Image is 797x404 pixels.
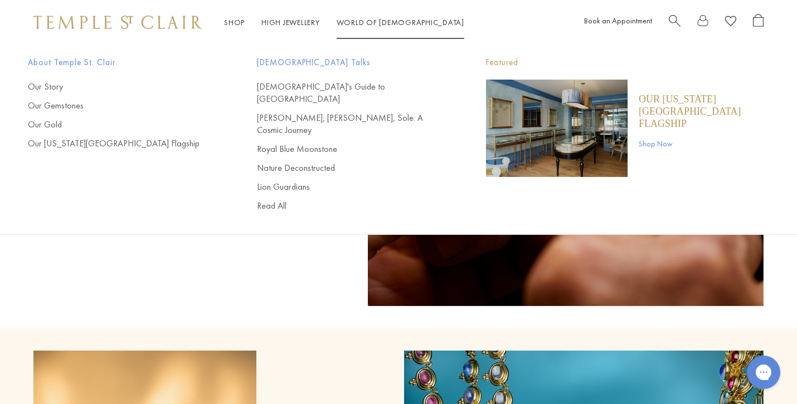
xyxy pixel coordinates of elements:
[257,143,441,155] a: Royal Blue Moonstone
[28,81,212,93] a: Our Story
[753,14,764,31] a: Open Shopping Bag
[337,17,464,27] a: World of [DEMOGRAPHIC_DATA]World of [DEMOGRAPHIC_DATA]
[261,17,320,27] a: High JewelleryHigh Jewellery
[28,56,212,70] span: About Temple St. Clair
[28,137,212,150] a: Our [US_STATE][GEOGRAPHIC_DATA] Flagship
[669,14,681,31] a: Search
[257,181,441,193] a: Lion Guardians
[639,93,769,130] a: Our [US_STATE][GEOGRAPHIC_DATA] Flagship
[257,200,441,212] a: Read All
[584,16,652,26] a: Book an Appointment
[741,352,786,393] iframe: Gorgias live chat messenger
[224,17,245,27] a: ShopShop
[224,16,464,29] nav: Main navigation
[33,16,202,29] img: Temple St. Clair
[257,112,441,136] a: [PERSON_NAME], [PERSON_NAME], Sole: A Cosmic Journey
[725,14,736,31] a: View Wishlist
[28,100,212,112] a: Our Gemstones
[257,56,441,70] span: [DEMOGRAPHIC_DATA] Talks
[257,162,441,174] a: Nature Deconstructed
[257,81,441,105] a: [DEMOGRAPHIC_DATA]'s Guide to [GEOGRAPHIC_DATA]
[28,119,212,131] a: Our Gold
[639,137,769,150] a: Shop Now
[486,56,769,70] p: Featured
